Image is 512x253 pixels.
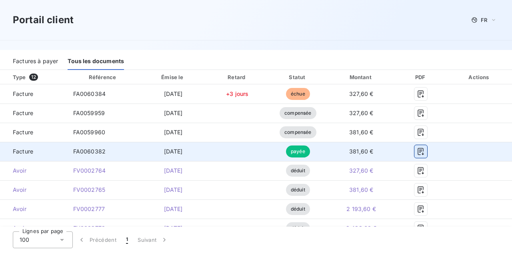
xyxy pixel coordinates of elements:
[73,90,106,97] span: FA0060384
[481,17,487,23] span: FR
[20,236,29,244] span: 100
[6,109,60,117] span: Facture
[330,73,393,81] div: Montant
[280,107,316,119] span: compensée
[29,74,38,81] span: 12
[280,126,316,138] span: compensée
[164,205,183,212] span: [DATE]
[6,147,60,155] span: Facture
[286,165,310,177] span: déduit
[73,148,106,155] span: FA0060382
[73,231,121,248] button: Précédent
[349,90,373,97] span: 327,60 €
[133,231,173,248] button: Suivant
[164,90,183,97] span: [DATE]
[73,205,105,212] span: FV0002777
[349,167,373,174] span: 327,60 €
[349,129,373,135] span: 381,60 €
[141,73,205,81] div: Émise le
[126,236,128,244] span: 1
[8,73,65,81] div: Type
[13,13,74,27] h3: Portail client
[349,110,373,116] span: 327,60 €
[6,224,60,232] span: Avoir
[164,167,183,174] span: [DATE]
[73,167,106,174] span: FV0002764
[346,205,376,212] span: 2 193,60 €
[164,129,183,135] span: [DATE]
[73,186,105,193] span: FV0002765
[346,225,377,231] span: 2 433,60 €
[349,186,373,193] span: 381,60 €
[73,225,105,231] span: FV0002778
[286,222,310,234] span: déduit
[164,186,183,193] span: [DATE]
[349,148,373,155] span: 381,60 €
[286,184,310,196] span: déduit
[208,73,266,81] div: Retard
[6,128,60,136] span: Facture
[270,73,326,81] div: Statut
[73,110,105,116] span: FA0059959
[6,205,60,213] span: Avoir
[13,53,58,70] div: Factures à payer
[286,203,310,215] span: déduit
[68,53,124,70] div: Tous les documents
[164,225,183,231] span: [DATE]
[121,231,133,248] button: 1
[6,167,60,175] span: Avoir
[164,148,183,155] span: [DATE]
[6,90,60,98] span: Facture
[449,73,510,81] div: Actions
[6,186,60,194] span: Avoir
[164,110,183,116] span: [DATE]
[286,88,310,100] span: échue
[226,90,248,97] span: +3 jours
[89,74,116,80] div: Référence
[286,145,310,157] span: payée
[396,73,446,81] div: PDF
[73,129,105,135] span: FA0059960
